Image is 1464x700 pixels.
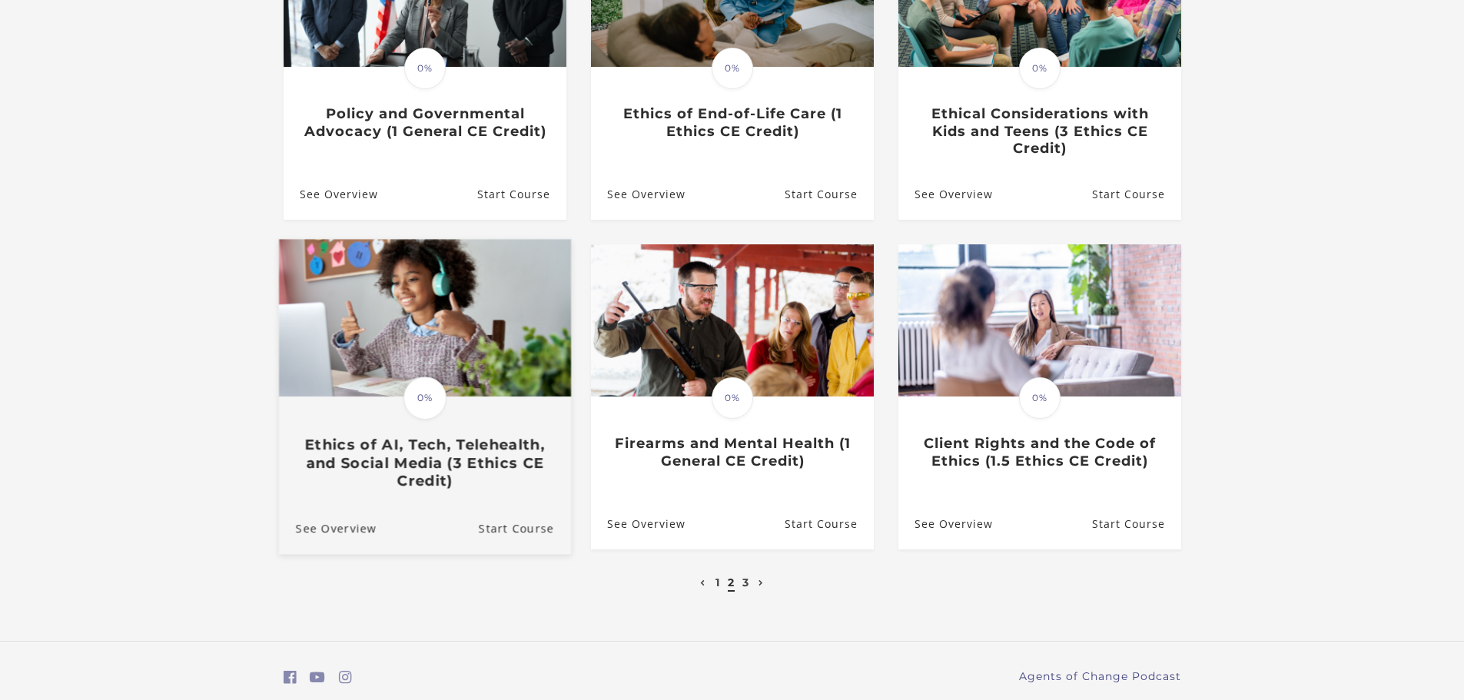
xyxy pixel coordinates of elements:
a: https://www.facebook.com/groups/aswbtestprep (Open in a new window) [284,666,297,688]
a: Firearms and Mental Health (1 General CE Credit): See Overview [591,499,686,549]
span: 0% [1019,377,1061,419]
a: Ethics of AI, Tech, Telehealth, and Social Media (3 Ethics CE Credit): See Overview [278,503,376,554]
a: Ethics of End-of-Life Care (1 Ethics CE Credit): Resume Course [784,170,873,220]
span: 0% [712,377,753,419]
i: https://www.instagram.com/agentsofchangeprep/ (Open in a new window) [339,670,352,685]
a: 3 [742,576,749,589]
a: Agents of Change Podcast [1019,668,1181,685]
a: Firearms and Mental Health (1 General CE Credit): Resume Course [784,499,873,549]
h3: Ethics of AI, Tech, Telehealth, and Social Media (3 Ethics CE Credit) [295,436,553,489]
span: 0% [403,377,447,420]
i: https://www.facebook.com/groups/aswbtestprep (Open in a new window) [284,670,297,685]
a: 1 [715,576,720,589]
a: Next page [755,576,768,589]
i: https://www.youtube.com/c/AgentsofChangeTestPrepbyMeaganMitchell (Open in a new window) [310,670,325,685]
a: Client Rights and the Code of Ethics (1.5 Ethics CE Credit): Resume Course [1091,499,1180,549]
span: 0% [1019,48,1061,89]
h3: Firearms and Mental Health (1 General CE Credit) [607,435,857,469]
a: Previous page [696,576,709,589]
span: 0% [712,48,753,89]
a: https://www.instagram.com/agentsofchangeprep/ (Open in a new window) [339,666,352,688]
a: 2 [728,576,735,589]
a: Ethics of End-of-Life Care (1 Ethics CE Credit): See Overview [591,170,686,220]
h3: Policy and Governmental Advocacy (1 General CE Credit) [300,105,549,140]
a: Ethical Considerations with Kids and Teens (3 Ethics CE Credit): Resume Course [1091,170,1180,220]
a: Ethics of AI, Tech, Telehealth, and Social Media (3 Ethics CE Credit): Resume Course [478,503,570,554]
a: https://www.youtube.com/c/AgentsofChangeTestPrepbyMeaganMitchell (Open in a new window) [310,666,325,688]
h3: Client Rights and the Code of Ethics (1.5 Ethics CE Credit) [915,435,1164,469]
a: Ethical Considerations with Kids and Teens (3 Ethics CE Credit): See Overview [898,170,993,220]
h3: Ethics of End-of-Life Care (1 Ethics CE Credit) [607,105,857,140]
a: Client Rights and the Code of Ethics (1.5 Ethics CE Credit): See Overview [898,499,993,549]
a: Policy and Governmental Advocacy (1 General CE Credit): See Overview [284,170,378,220]
h3: Ethical Considerations with Kids and Teens (3 Ethics CE Credit) [915,105,1164,158]
span: 0% [404,48,446,89]
a: Policy and Governmental Advocacy (1 General CE Credit): Resume Course [476,170,566,220]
